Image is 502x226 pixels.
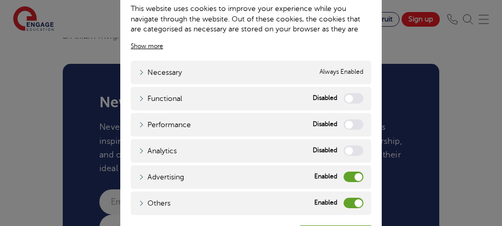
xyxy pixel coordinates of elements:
[139,172,184,183] a: Advertising
[320,67,363,78] span: Always Enabled
[139,67,182,78] a: Necessary
[131,41,163,51] a: Show more
[139,93,182,104] a: Functional
[139,198,170,209] a: Others
[139,145,177,156] a: Analytics
[139,119,191,130] a: Performance
[131,4,371,44] div: This website uses cookies to improve your experience while you navigate through the website. Out ...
